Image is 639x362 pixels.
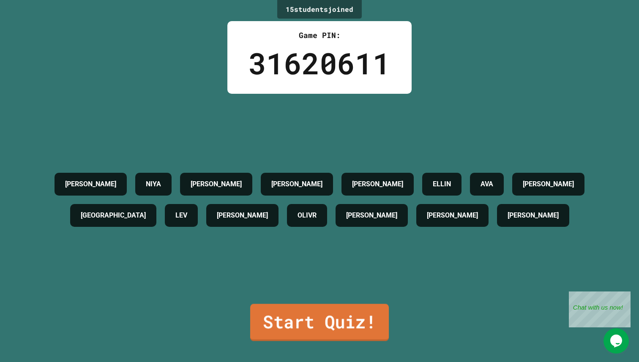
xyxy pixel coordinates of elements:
[250,304,389,341] a: Start Quiz!
[146,179,161,189] h4: NIYA
[481,179,493,189] h4: AVA
[523,179,574,189] h4: [PERSON_NAME]
[248,30,390,41] div: Game PIN:
[65,179,116,189] h4: [PERSON_NAME]
[346,210,397,220] h4: [PERSON_NAME]
[271,179,322,189] h4: [PERSON_NAME]
[298,210,317,220] h4: OLIVR
[217,210,268,220] h4: [PERSON_NAME]
[433,179,451,189] h4: ELLIN
[248,41,390,85] div: 31620611
[569,291,631,327] iframe: chat widget
[427,210,478,220] h4: [PERSON_NAME]
[191,179,242,189] h4: [PERSON_NAME]
[603,328,631,354] iframe: chat widget
[175,210,187,220] h4: LEV
[508,210,559,220] h4: [PERSON_NAME]
[81,210,146,220] h4: [GEOGRAPHIC_DATA]
[352,179,403,189] h4: [PERSON_NAME]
